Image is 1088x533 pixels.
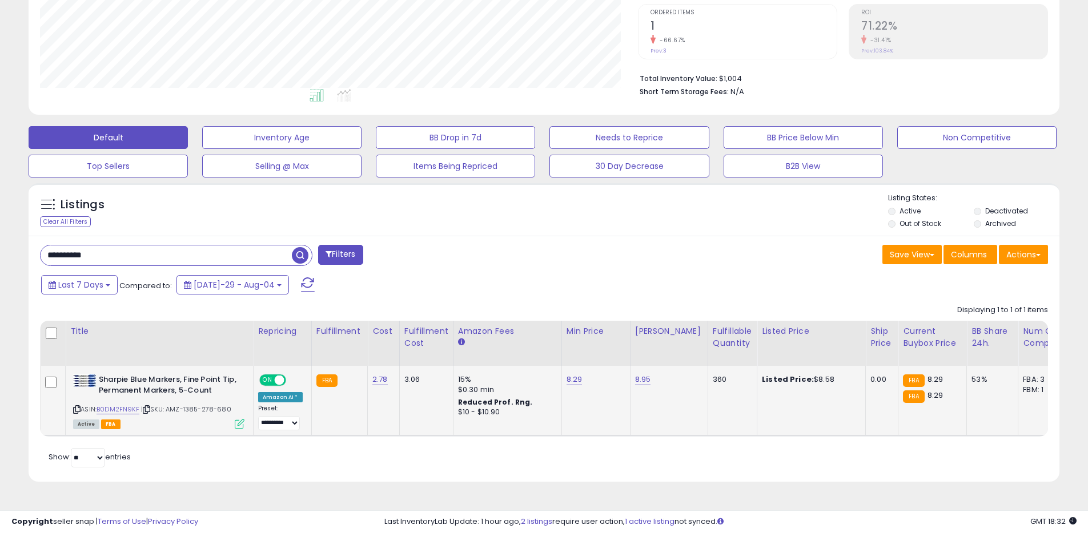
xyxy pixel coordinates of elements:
div: Current Buybox Price [903,325,962,349]
div: [PERSON_NAME] [635,325,703,337]
div: 53% [971,374,1009,385]
a: Terms of Use [98,516,146,527]
span: OFF [284,375,303,385]
b: Short Term Storage Fees: [640,87,729,96]
small: FBA [316,374,338,387]
a: 2.78 [372,374,388,385]
button: Top Sellers [29,155,188,177]
div: Min Price [567,325,625,337]
li: $1,004 [640,71,1039,84]
span: FBA [101,419,121,429]
button: BB Price Below Min [724,126,883,149]
label: Archived [985,219,1016,228]
div: Last InventoryLab Update: 1 hour ago, require user action, not synced. [384,516,1077,527]
a: B0DM2FN9KF [97,405,139,414]
span: ON [260,375,275,385]
small: -66.67% [656,36,685,45]
div: FBA: 3 [1023,374,1061,385]
div: 3.06 [404,374,444,385]
img: 41UTymIQUBL._SL40_.jpg [73,374,96,387]
small: Prev: 3 [651,47,667,54]
label: Out of Stock [900,219,941,228]
div: Fulfillment [316,325,363,337]
span: Columns [951,249,987,260]
div: Preset: [258,405,303,430]
button: Filters [318,245,363,265]
b: Reduced Prof. Rng. [458,397,533,407]
button: 30 Day Decrease [549,155,709,177]
div: Num of Comp. [1023,325,1065,349]
div: $8.58 [762,374,857,385]
div: Ship Price [870,325,893,349]
div: Displaying 1 to 1 of 1 items [957,305,1048,316]
small: FBA [903,374,924,387]
button: Actions [999,245,1048,264]
span: Ordered Items [651,10,837,16]
div: Amazon AI * [258,392,303,402]
div: 0.00 [870,374,889,385]
a: 8.29 [567,374,583,385]
a: 1 active listing [625,516,675,527]
h2: 1 [651,19,837,35]
div: Clear All Filters [40,216,91,227]
button: BB Drop in 7d [376,126,535,149]
small: -31.41% [866,36,892,45]
span: Last 7 Days [58,279,103,290]
div: Amazon Fees [458,325,557,337]
button: Columns [944,245,997,264]
button: B2B View [724,155,883,177]
a: Privacy Policy [148,516,198,527]
span: Compared to: [119,280,172,291]
div: seller snap | | [11,516,198,527]
span: ROI [861,10,1047,16]
div: Title [70,325,248,337]
div: BB Share 24h. [971,325,1013,349]
div: ASIN: [73,374,244,427]
small: FBA [903,390,924,403]
p: Listing States: [888,193,1059,204]
b: Listed Price: [762,374,814,385]
b: Total Inventory Value: [640,74,717,83]
div: $0.30 min [458,385,553,395]
button: Last 7 Days [41,275,118,294]
span: All listings currently available for purchase on Amazon [73,419,99,429]
button: Save View [882,245,942,264]
div: FBM: 1 [1023,385,1061,395]
button: Items Being Repriced [376,155,535,177]
button: Default [29,126,188,149]
small: Amazon Fees. [458,337,465,348]
span: 8.29 [928,390,944,401]
h5: Listings [61,197,105,213]
span: [DATE]-29 - Aug-04 [194,279,275,290]
span: | SKU: AMZ-1385-278-680 [141,405,231,414]
div: $10 - $10.90 [458,407,553,417]
strong: Copyright [11,516,53,527]
button: [DATE]-29 - Aug-04 [176,275,289,294]
div: Listed Price [762,325,861,337]
div: Fulfillable Quantity [713,325,752,349]
span: Show: entries [49,451,131,462]
label: Active [900,206,921,216]
h2: 71.22% [861,19,1047,35]
button: Inventory Age [202,126,362,149]
a: 8.95 [635,374,651,385]
button: Needs to Reprice [549,126,709,149]
span: 8.29 [928,374,944,385]
span: N/A [730,86,744,97]
label: Deactivated [985,206,1028,216]
small: Prev: 103.84% [861,47,893,54]
div: Repricing [258,325,307,337]
a: 2 listings [521,516,552,527]
div: 15% [458,374,553,385]
div: Cost [372,325,395,337]
span: 2025-08-15 18:32 GMT [1030,516,1077,527]
button: Selling @ Max [202,155,362,177]
div: Fulfillment Cost [404,325,448,349]
b: Sharpie Blue Markers, Fine Point Tip, Permanent Markers, 5-Count [99,374,238,398]
div: 360 [713,374,748,385]
button: Non Competitive [897,126,1057,149]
